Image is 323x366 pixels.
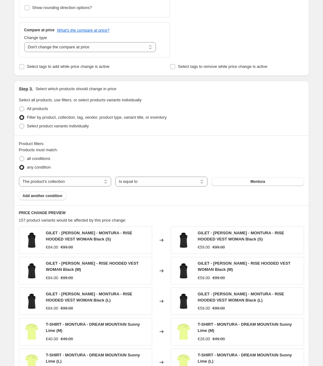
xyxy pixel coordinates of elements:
[46,336,58,342] div: €40.00
[46,322,140,333] span: T-SHIRT - MONTURA - DREAM MOUNTAIN Sunny Lime (M)
[198,292,284,302] span: GILET - [PERSON_NAME] - MONTURA - RISE HOODED VEST WOMAN Black (L)
[19,192,66,200] button: Add another condition
[46,244,58,250] div: €84.00
[19,218,126,223] span: 157 product variants would be affected by this price change:
[46,275,58,281] div: €84.00
[212,275,225,281] strike: €99.00
[46,261,139,272] span: GILET - [PERSON_NAME] - RISE HOODED VEST WOMAN Black (M)
[46,231,132,241] span: GILET - [PERSON_NAME] - MONTURA - RISE HOODED VEST WOMAN Black (S)
[61,305,73,311] strike: €99.00
[198,322,292,333] span: T-SHIRT - MONTURA - DREAM MOUNTAIN Sunny Lime (M)
[22,322,41,341] img: MTGC35X-1_80x.gif
[198,336,210,342] div: €28.00
[22,231,41,249] img: MVVR81W-Color-90-1_80x.gif
[35,86,116,92] p: Select which products should change in price
[57,28,110,33] button: What's the compare at price?
[198,231,284,241] span: GILET - [PERSON_NAME] - MONTURA - RISE HOODED VEST WOMAN Black (S)
[27,165,51,170] span: any condition
[178,64,267,69] span: Select tags to remove while price change is active
[27,156,50,161] span: all conditions
[212,177,304,186] button: Montura
[174,292,193,311] img: MVVR81W-Color-90-1_80x.gif
[198,305,210,311] div: €59.00
[212,244,225,250] strike: €99.00
[32,5,92,10] span: Show rounding direction options?
[46,292,132,302] span: GILET - [PERSON_NAME] - MONTURA - RISE HOODED VEST WOMAN Black (L)
[212,336,225,342] strike: €49.00
[27,124,89,128] span: Select product variants individually
[198,244,210,250] div: €59.00
[19,148,58,152] span: Products must match:
[22,262,41,280] img: MVVR81W-Color-90-1_80x.gif
[174,322,193,341] img: MTGC35X-1_80x.gif
[19,210,304,215] h6: PRICE CHANGE PREVIEW
[24,28,55,33] h3: Compare at price
[19,141,304,147] div: Product filters
[61,275,73,281] strike: €99.00
[27,106,48,111] span: All products
[27,115,167,120] span: Filter by product, collection, tag, vendor, product type, variant title, or inventory
[19,86,33,92] h2: Step 3.
[250,179,265,184] span: Montura
[198,275,210,281] div: €59.00
[174,231,193,249] img: MVVR81W-Color-90-1_80x.gif
[24,35,47,40] span: Change type
[212,305,225,311] strike: €99.00
[46,305,58,311] div: €84.00
[19,98,142,102] span: Select all products, use filters, or select products variants individually
[46,353,140,364] span: T-SHIRT - MONTURA - DREAM MOUNTAIN Sunny Lime (L)
[174,262,193,280] img: MVVR81W-Color-90-1_80x.gif
[22,292,41,311] img: MVVR81W-Color-90-1_80x.gif
[61,244,73,250] strike: €99.00
[23,193,62,198] span: Add another condition
[198,353,292,364] span: T-SHIRT - MONTURA - DREAM MOUNTAIN Sunny Lime (L)
[61,336,73,342] strike: €49.00
[27,64,110,69] span: Select tags to add while price change is active
[198,261,291,272] span: GILET - [PERSON_NAME] - RISE HOODED VEST WOMAN Black (M)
